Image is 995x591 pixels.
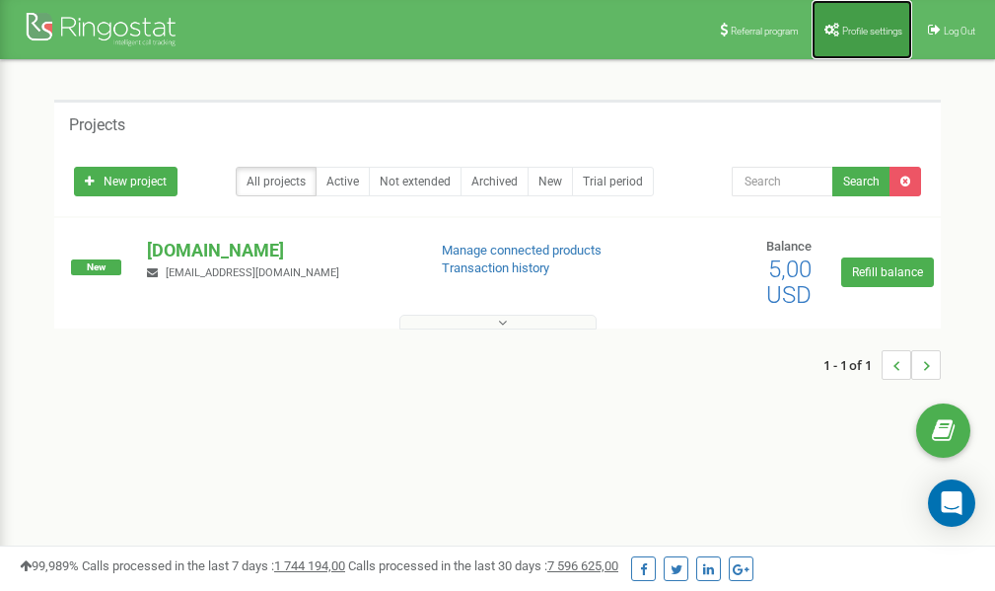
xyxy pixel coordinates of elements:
[842,26,902,37] span: Profile settings
[236,167,317,196] a: All projects
[732,167,833,196] input: Search
[528,167,573,196] a: New
[442,260,549,275] a: Transaction history
[928,480,975,527] div: Open Intercom Messenger
[823,350,882,380] span: 1 - 1 of 1
[74,167,178,196] a: New project
[82,558,345,573] span: Calls processed in the last 7 days :
[841,258,934,287] a: Refill balance
[20,558,79,573] span: 99,989%
[316,167,370,196] a: Active
[369,167,462,196] a: Not extended
[166,266,339,279] span: [EMAIL_ADDRESS][DOMAIN_NAME]
[731,26,799,37] span: Referral program
[547,558,618,573] u: 7 596 625,00
[69,116,125,134] h5: Projects
[71,259,121,275] span: New
[274,558,345,573] u: 1 744 194,00
[348,558,618,573] span: Calls processed in the last 30 days :
[572,167,654,196] a: Trial period
[832,167,890,196] button: Search
[461,167,529,196] a: Archived
[766,239,812,254] span: Balance
[766,256,812,309] span: 5,00 USD
[944,26,975,37] span: Log Out
[442,243,602,258] a: Manage connected products
[823,331,941,400] nav: ...
[147,238,409,263] p: [DOMAIN_NAME]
